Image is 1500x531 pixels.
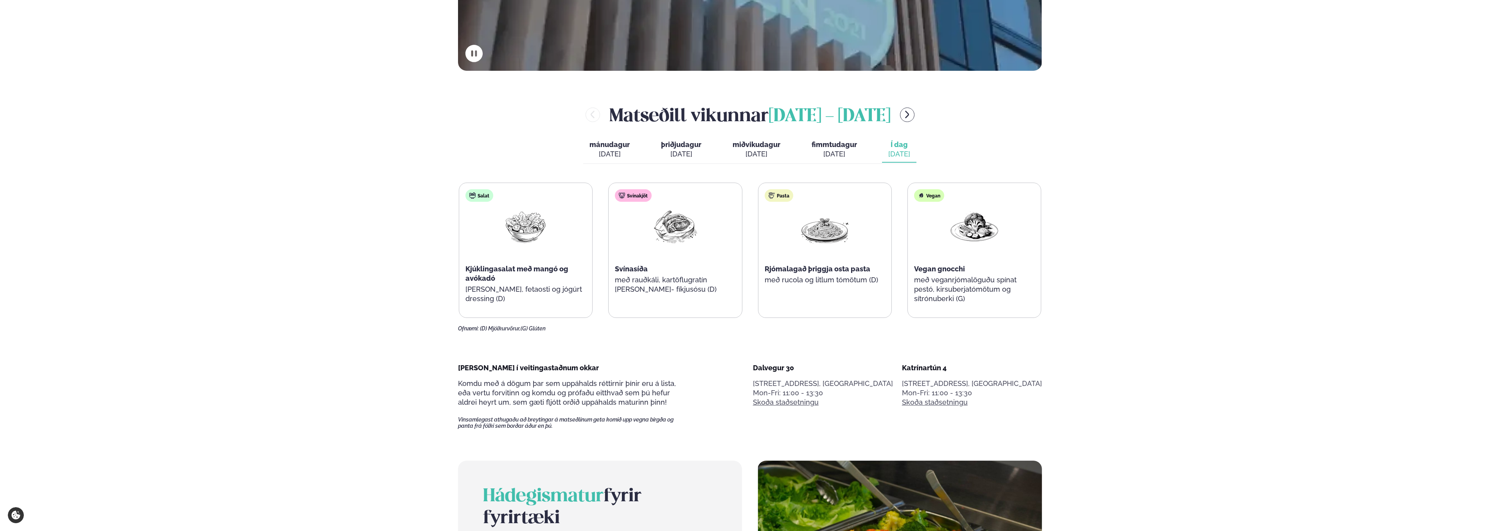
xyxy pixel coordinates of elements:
[900,108,914,122] button: menu-btn-right
[914,265,965,273] span: Vegan gnocchi
[769,192,775,199] img: pasta.svg
[583,137,636,163] button: mánudagur [DATE]
[753,363,893,373] div: Dalvegur 30
[661,140,701,149] span: þriðjudagur
[615,189,652,202] div: Svínakjöt
[882,137,916,163] button: Í dag [DATE]
[805,137,863,163] button: fimmtudagur [DATE]
[753,388,893,398] div: Mon-Fri: 11:00 - 13:30
[888,140,910,149] span: Í dag
[458,416,687,429] span: Vinsamlegast athugaðu að breytingar á matseðlinum geta komið upp vegna birgða og panta frá fólki ...
[8,507,24,523] a: Cookie settings
[902,388,1042,398] div: Mon-Fri: 11:00 - 13:30
[655,137,708,163] button: þriðjudagur [DATE]
[765,189,793,202] div: Pasta
[733,149,780,159] div: [DATE]
[586,108,600,122] button: menu-btn-left
[902,363,1042,373] div: Katrínartún 4
[914,189,944,202] div: Vegan
[469,192,476,199] img: salad.svg
[589,149,630,159] div: [DATE]
[902,398,968,407] a: Skoða staðsetningu
[914,275,1035,303] p: með veganrjómalöguðu spínat pestó, kirsuberjatómötum og sítrónuberki (G)
[765,265,870,273] span: Rjómalagað þriggja osta pasta
[812,140,857,149] span: fimmtudagur
[480,325,521,332] span: (D) Mjólkurvörur,
[458,325,479,332] span: Ofnæmi:
[733,140,780,149] span: miðvikudagur
[458,364,599,372] span: [PERSON_NAME] í veitingastaðnum okkar
[501,208,551,244] img: Salad.png
[615,275,735,294] p: með rauðkáli, kartöflugratín [PERSON_NAME]- fíkjusósu (D)
[619,192,625,199] img: pork.svg
[589,140,630,149] span: mánudagur
[769,108,891,125] span: [DATE] - [DATE]
[888,149,910,159] div: [DATE]
[650,208,700,244] img: Pork-Meat.png
[483,486,717,529] h2: fyrir fyrirtæki
[812,149,857,159] div: [DATE]
[609,102,891,127] h2: Matseðill vikunnar
[465,265,568,282] span: Kjúklingasalat með mangó og avókadó
[661,149,701,159] div: [DATE]
[902,379,1042,388] p: [STREET_ADDRESS], [GEOGRAPHIC_DATA]
[615,265,648,273] span: Svínasíða
[753,379,893,388] p: [STREET_ADDRESS], [GEOGRAPHIC_DATA]
[726,137,787,163] button: miðvikudagur [DATE]
[483,488,604,505] span: Hádegismatur
[521,325,546,332] span: (G) Glúten
[918,192,924,199] img: Vegan.svg
[949,208,999,244] img: Vegan.png
[458,379,676,406] span: Komdu með á dögum þar sem uppáhalds réttirnir þínir eru á lista, eða vertu forvitinn og komdu og ...
[465,189,493,202] div: Salat
[465,285,586,303] p: [PERSON_NAME], fetaosti og jógúrt dressing (D)
[753,398,819,407] a: Skoða staðsetningu
[800,208,850,244] img: Spagetti.png
[765,275,885,285] p: með rucola og litlum tómötum (D)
